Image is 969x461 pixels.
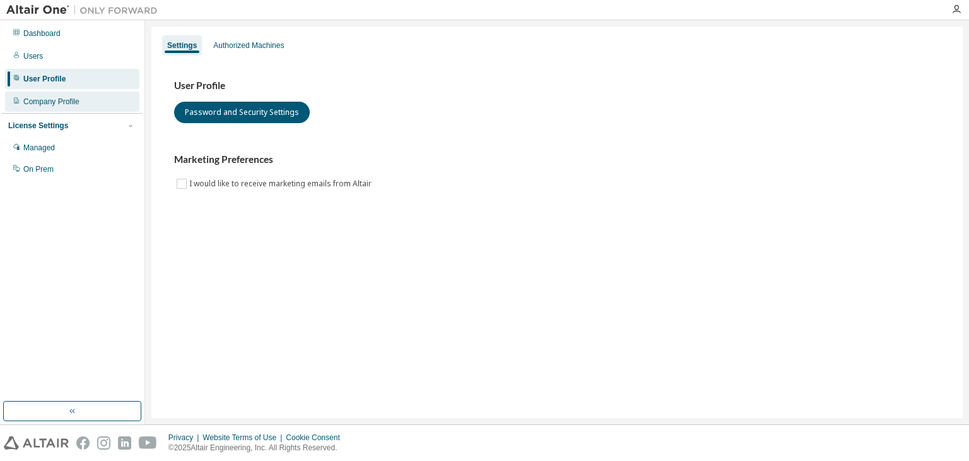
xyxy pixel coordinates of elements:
div: Settings [167,40,197,51]
div: Managed [23,143,55,153]
div: Authorized Machines [213,40,284,51]
img: altair_logo.svg [4,436,69,450]
img: linkedin.svg [118,436,131,450]
div: Company Profile [23,97,79,107]
button: Password and Security Settings [174,102,310,123]
img: Altair One [6,4,164,16]
div: License Settings [8,121,68,131]
div: Cookie Consent [286,433,347,443]
p: © 2025 Altair Engineering, Inc. All Rights Reserved. [168,443,348,453]
div: Users [23,51,43,61]
div: Privacy [168,433,203,443]
h3: Marketing Preferences [174,153,940,166]
div: Website Terms of Use [203,433,286,443]
img: facebook.svg [76,436,90,450]
img: youtube.svg [139,436,157,450]
h3: User Profile [174,80,940,92]
img: instagram.svg [97,436,110,450]
div: On Prem [23,164,54,174]
div: Dashboard [23,28,61,39]
label: I would like to receive marketing emails from Altair [189,176,374,191]
div: User Profile [23,74,66,84]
